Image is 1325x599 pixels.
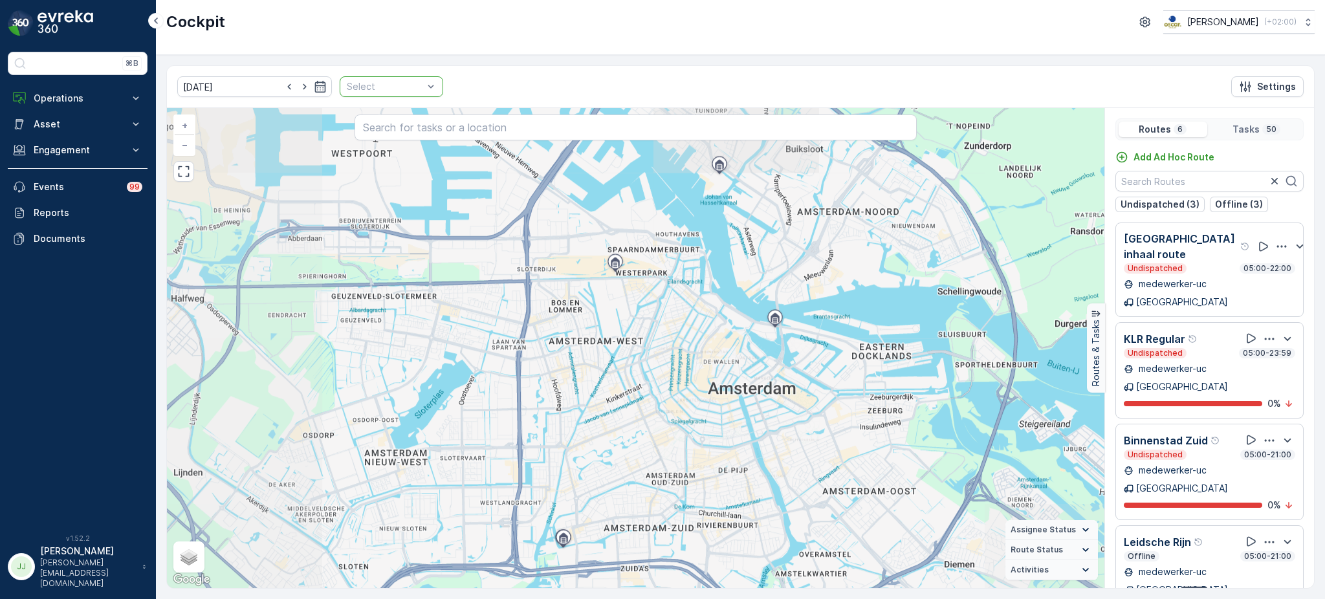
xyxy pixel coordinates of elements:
[175,135,194,155] a: Zoom Out
[1133,151,1214,164] p: Add Ad Hoc Route
[1187,16,1259,28] p: [PERSON_NAME]
[166,12,225,32] p: Cockpit
[11,556,32,577] div: JJ
[1188,334,1198,344] div: Help Tooltip Icon
[34,118,122,131] p: Asset
[34,180,119,193] p: Events
[34,206,142,219] p: Reports
[1126,450,1184,460] p: Undispatched
[1115,197,1205,212] button: Undispatched (3)
[1240,241,1251,252] div: Help Tooltip Icon
[1210,197,1268,212] button: Offline (3)
[40,545,136,558] p: [PERSON_NAME]
[170,571,213,588] a: Open this area in Google Maps (opens a new window)
[1215,198,1263,211] p: Offline (3)
[1115,171,1304,191] input: Search Routes
[1124,433,1208,448] p: Binnenstad Zuid
[355,114,917,140] input: Search for tasks or a location
[1136,278,1207,290] p: medewerker-uc
[8,200,148,226] a: Reports
[177,76,332,97] input: dd/mm/yyyy
[1163,10,1315,34] button: [PERSON_NAME](+02:00)
[182,120,188,131] span: +
[8,85,148,111] button: Operations
[34,144,122,157] p: Engagement
[1232,123,1260,136] p: Tasks
[8,226,148,252] a: Documents
[8,545,148,589] button: JJ[PERSON_NAME][PERSON_NAME][EMAIL_ADDRESS][DOMAIN_NAME]
[1124,231,1238,262] p: [GEOGRAPHIC_DATA] inhaal route
[175,543,203,571] a: Layers
[1126,263,1184,274] p: Undispatched
[1124,331,1185,347] p: KLR Regular
[34,92,122,105] p: Operations
[1121,198,1199,211] p: Undispatched (3)
[1243,450,1293,460] p: 05:00-21:00
[1011,545,1063,555] span: Route Status
[1136,362,1207,375] p: medewerker-uc
[40,558,136,589] p: [PERSON_NAME][EMAIL_ADDRESS][DOMAIN_NAME]
[347,80,423,93] p: Select
[126,58,138,69] p: ⌘B
[34,232,142,245] p: Documents
[175,116,194,135] a: Zoom In
[38,10,93,36] img: logo_dark-DEwI_e13.png
[1005,540,1098,560] summary: Route Status
[1242,348,1293,358] p: 05:00-23:59
[1257,80,1296,93] p: Settings
[1210,435,1221,446] div: Help Tooltip Icon
[1136,296,1228,309] p: [GEOGRAPHIC_DATA]
[1136,380,1228,393] p: [GEOGRAPHIC_DATA]
[1005,520,1098,540] summary: Assignee Status
[1136,482,1228,495] p: [GEOGRAPHIC_DATA]
[1264,17,1297,27] p: ( +02:00 )
[1242,263,1293,274] p: 05:00-22:00
[1011,565,1049,575] span: Activities
[8,137,148,163] button: Engagement
[182,139,188,150] span: −
[1163,15,1182,29] img: basis-logo_rgb2x.png
[1231,76,1304,97] button: Settings
[1011,525,1076,535] span: Assignee Status
[1139,123,1171,136] p: Routes
[8,111,148,137] button: Asset
[1090,320,1102,387] p: Routes & Tasks
[1194,537,1204,547] div: Help Tooltip Icon
[129,182,140,192] p: 99
[1136,565,1207,578] p: medewerker-uc
[8,174,148,200] a: Events99
[1267,499,1281,512] p: 0 %
[1243,551,1293,561] p: 05:00-21:00
[1176,124,1184,135] p: 6
[1126,551,1157,561] p: Offline
[1265,124,1278,135] p: 50
[1124,534,1191,550] p: Leidsche Rijn
[1136,464,1207,477] p: medewerker-uc
[1005,560,1098,580] summary: Activities
[1267,397,1281,410] p: 0 %
[1126,348,1184,358] p: Undispatched
[8,534,148,542] span: v 1.52.2
[8,10,34,36] img: logo
[170,571,213,588] img: Google
[1115,151,1214,164] a: Add Ad Hoc Route
[1136,583,1228,596] p: [GEOGRAPHIC_DATA]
